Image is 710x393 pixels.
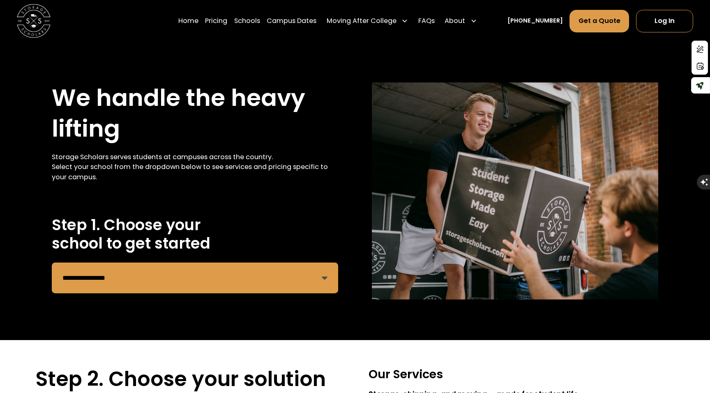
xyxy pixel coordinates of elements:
[52,152,338,183] div: Storage Scholars serves students at campuses across the country. Select your school from the drop...
[323,9,411,33] div: Moving After College
[441,9,480,33] div: About
[205,9,227,33] a: Pricing
[17,4,51,38] a: home
[178,9,198,33] a: Home
[267,9,316,33] a: Campus Dates
[17,4,51,38] img: Storage Scholars main logo
[35,367,341,391] h2: Step 2. Choose your solution
[52,82,338,144] h1: We handle the heavy lifting
[52,216,338,252] h2: Step 1. Choose your school to get started
[234,9,260,33] a: Schools
[52,263,338,294] form: Remind Form
[507,16,563,25] a: [PHONE_NUMBER]
[445,16,465,26] div: About
[569,10,629,32] a: Get a Quote
[418,9,435,33] a: FAQs
[636,10,693,32] a: Log In
[327,16,396,26] div: Moving After College
[369,367,675,382] h3: Our Services
[372,82,658,300] img: storage scholar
